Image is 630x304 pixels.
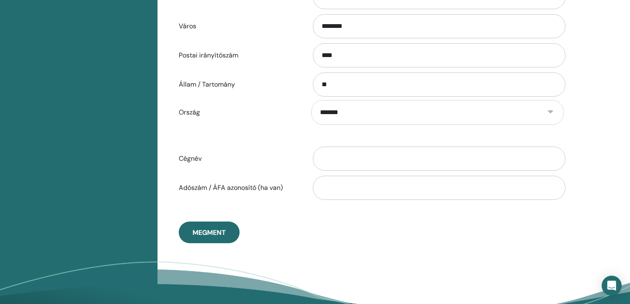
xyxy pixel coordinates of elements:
[172,18,305,34] label: Város
[192,228,226,237] span: Megment
[179,222,240,243] button: Megment
[172,47,305,63] label: Postai irányítószám
[172,180,305,196] label: Adószám / ÁFA azonosító (ha van)
[172,77,305,92] label: Állam / Tartomány
[602,276,622,296] div: Open Intercom Messenger
[172,105,305,120] label: Ország
[172,151,305,167] label: Cégnév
